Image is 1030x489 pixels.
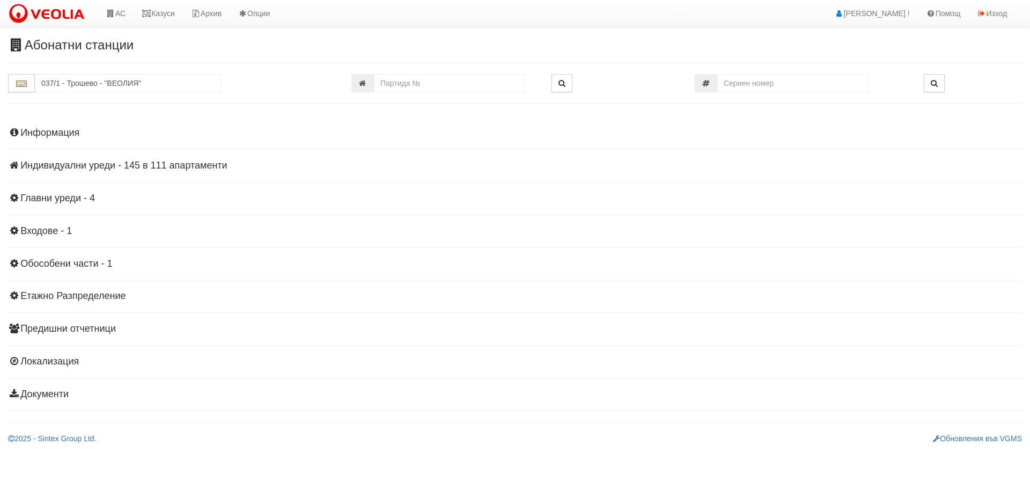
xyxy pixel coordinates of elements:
[35,74,221,92] input: Абонатна станция
[8,356,1022,367] h4: Локализация
[8,38,1022,52] h3: Абонатни станции
[8,389,1022,400] h4: Документи
[8,226,1022,237] h4: Входове - 1
[8,291,1022,302] h4: Етажно Разпределение
[8,324,1022,334] h4: Предишни отчетници
[8,3,90,25] img: VeoliaLogo.png
[374,74,524,92] input: Партида №
[8,160,1022,171] h4: Индивидуални уреди - 145 в 111 апартаменти
[8,434,97,443] a: 2025 - Sintex Group Ltd.
[8,259,1022,269] h4: Обособени части - 1
[717,74,867,92] input: Сериен номер
[8,193,1022,204] h4: Главни уреди - 4
[933,434,1022,443] a: Обновления във VGMS
[8,128,1022,138] h4: Информация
